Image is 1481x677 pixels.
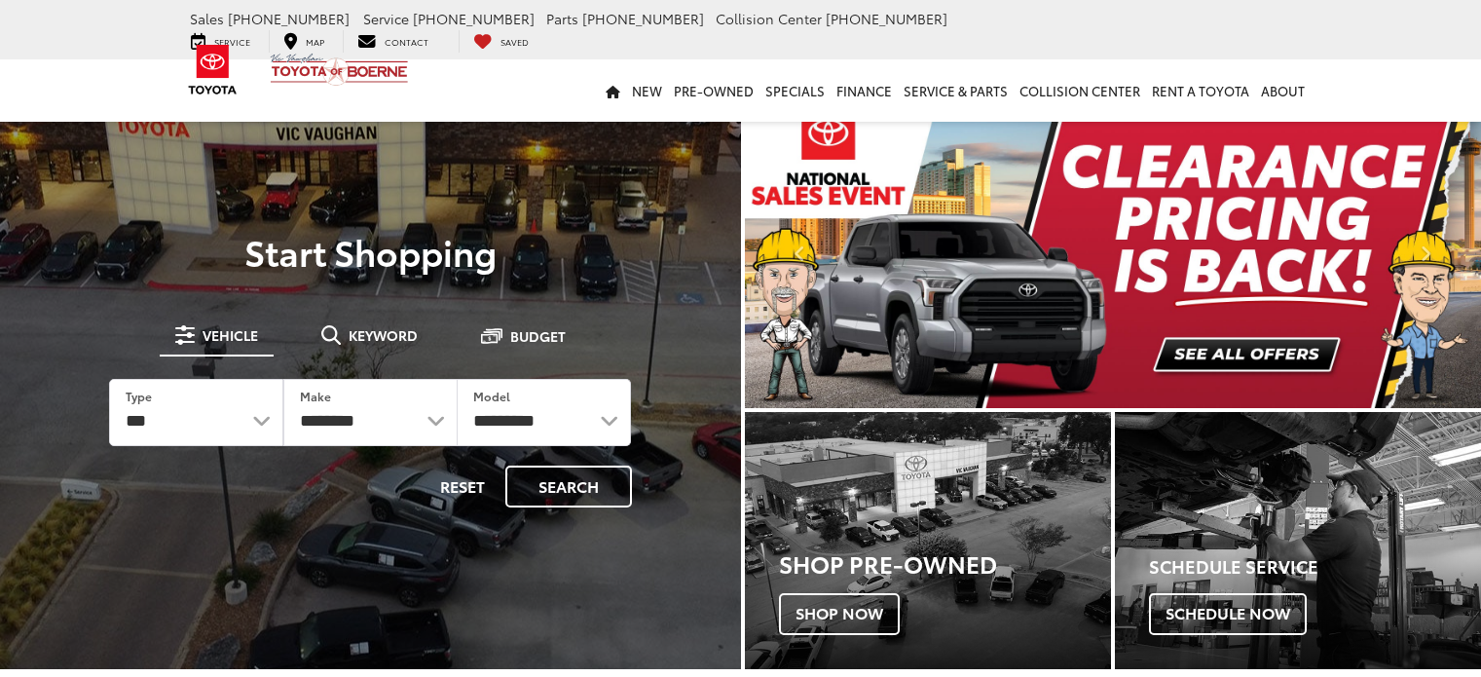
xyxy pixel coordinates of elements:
[300,388,331,404] label: Make
[385,35,428,48] span: Contact
[626,59,668,122] a: New
[459,30,543,52] a: My Saved Vehicles
[203,328,258,342] span: Vehicle
[1149,593,1307,634] span: Schedule Now
[269,30,339,52] a: Map
[190,9,224,28] span: Sales
[343,30,443,52] a: Contact
[831,59,898,122] a: Finance
[826,9,947,28] span: [PHONE_NUMBER]
[306,35,324,48] span: Map
[270,53,409,87] img: Vic Vaughan Toyota of Boerne
[500,35,529,48] span: Saved
[582,9,704,28] span: [PHONE_NUMBER]
[510,329,566,343] span: Budget
[424,466,501,508] button: Reset
[779,593,900,634] span: Shop Now
[546,9,578,28] span: Parts
[759,59,831,122] a: Specials
[228,9,350,28] span: [PHONE_NUMBER]
[745,412,1111,668] div: Toyota
[779,550,1111,576] h3: Shop Pre-Owned
[1146,59,1255,122] a: Rent a Toyota
[1014,59,1146,122] a: Collision Center
[1149,557,1481,577] h4: Schedule Service
[176,30,265,52] a: Service
[1115,412,1481,668] div: Toyota
[1115,412,1481,668] a: Schedule Service Schedule Now
[413,9,535,28] span: [PHONE_NUMBER]
[745,136,855,369] button: Click to view previous picture.
[363,9,409,28] span: Service
[473,388,510,404] label: Model
[1255,59,1311,122] a: About
[898,59,1014,122] a: Service & Parts: Opens in a new tab
[126,388,152,404] label: Type
[745,412,1111,668] a: Shop Pre-Owned Shop Now
[716,9,822,28] span: Collision Center
[349,328,418,342] span: Keyword
[82,232,659,271] p: Start Shopping
[214,35,250,48] span: Service
[668,59,759,122] a: Pre-Owned
[600,59,626,122] a: Home
[1371,136,1481,369] button: Click to view next picture.
[176,38,249,101] img: Toyota
[505,466,632,508] button: Search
